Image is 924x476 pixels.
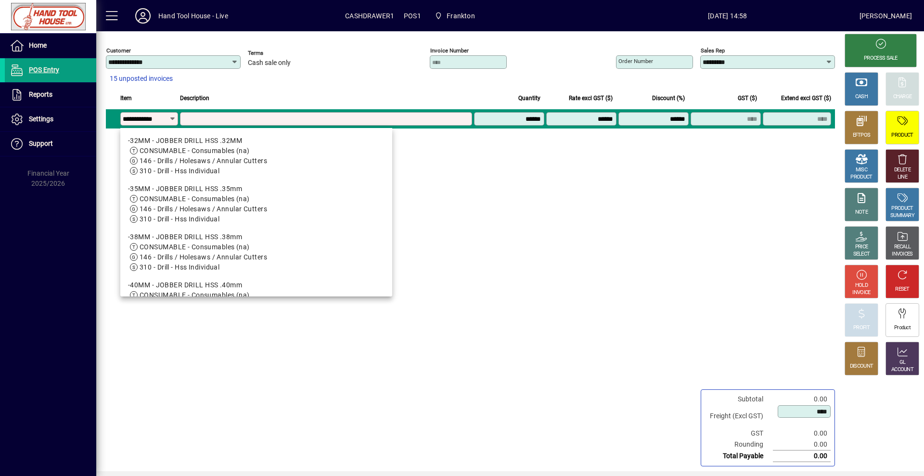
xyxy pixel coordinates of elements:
td: Rounding [705,439,773,450]
span: Quantity [518,93,540,103]
span: 146 - Drills / Holesaws / Annular Cutters [140,253,267,261]
mat-option: -38MM - JOBBER DRILL HSS .38mm [120,228,392,276]
div: [PERSON_NAME] [860,8,912,24]
td: 0.00 [773,450,831,462]
span: Frankton [431,7,479,25]
a: Reports [5,83,96,107]
div: Hand Tool House - Live [158,8,228,24]
mat-option: -35MM - JOBBER DRILL HSS .35mm [120,180,392,228]
span: CONSUMABLE - Consumables (na) [140,195,250,203]
mat-label: Invoice number [430,47,469,54]
span: 310 - Drill - Hss Individual [140,167,219,175]
div: NOTE [855,209,868,216]
div: CASH [855,93,868,101]
span: CONSUMABLE - Consumables (na) [140,243,250,251]
div: DISCOUNT [850,363,873,370]
div: SUMMARY [890,212,914,219]
span: CONSUMABLE - Consumables (na) [140,147,250,154]
span: Item [120,93,132,103]
span: 146 - Drills / Holesaws / Annular Cutters [140,157,267,165]
span: Frankton [447,8,475,24]
span: Cash sale only [248,59,291,67]
td: 0.00 [773,428,831,439]
span: 310 - Drill - Hss Individual [140,215,219,223]
span: CASHDRAWER1 [345,8,394,24]
span: Extend excl GST ($) [781,93,831,103]
div: DELETE [894,167,911,174]
div: CHARGE [893,93,912,101]
div: SELECT [853,251,870,258]
span: GST ($) [738,93,757,103]
td: Freight (Excl GST) [705,405,773,428]
span: Home [29,41,47,49]
span: Description [180,93,209,103]
mat-label: Order number [618,58,653,64]
span: Settings [29,115,53,123]
div: INVOICES [892,251,912,258]
div: RECALL [894,244,911,251]
span: POS1 [404,8,421,24]
a: Settings [5,107,96,131]
span: 15 unposted invoices [110,74,173,84]
div: INVOICE [852,289,870,296]
a: Home [5,34,96,58]
div: GL [899,359,906,366]
div: -35MM - JOBBER DRILL HSS .35mm [128,184,385,194]
div: PRODUCT [850,174,872,181]
div: HOLD [855,282,868,289]
span: 146 - Drills / Holesaws / Annular Cutters [140,205,267,213]
a: Support [5,132,96,156]
button: 15 unposted invoices [106,70,177,88]
div: MISC [856,167,867,174]
span: 310 - Drill - Hss Individual [140,263,219,271]
span: Terms [248,50,306,56]
span: POS Entry [29,66,59,74]
span: Reports [29,90,52,98]
div: -40MM - JOBBER DRILL HSS .40mm [128,280,385,290]
div: -32MM - JOBBER DRILL HSS .32MM [128,136,385,146]
div: PRICE [855,244,868,251]
button: Profile [128,7,158,25]
span: Support [29,140,53,147]
div: -38MM - JOBBER DRILL HSS .38mm [128,232,385,242]
td: GST [705,428,773,439]
div: PRODUCT [891,132,913,139]
td: Total Payable [705,450,773,462]
div: RESET [895,286,910,293]
span: [DATE] 14:58 [596,8,860,24]
span: Discount (%) [652,93,685,103]
div: PROFIT [853,324,870,332]
mat-option: -32MM - JOBBER DRILL HSS .32MM [120,132,392,180]
td: Subtotal [705,394,773,405]
mat-label: Customer [106,47,131,54]
div: Product [894,324,911,332]
span: CONSUMABLE - Consumables (na) [140,291,250,299]
div: PROCESS SALE [864,55,898,62]
td: 0.00 [773,439,831,450]
span: Rate excl GST ($) [569,93,613,103]
div: LINE [898,174,907,181]
mat-option: -40MM - JOBBER DRILL HSS .40mm [120,276,392,324]
div: ACCOUNT [891,366,913,373]
mat-label: Sales rep [701,47,725,54]
td: 0.00 [773,394,831,405]
div: EFTPOS [853,132,871,139]
div: PRODUCT [891,205,913,212]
